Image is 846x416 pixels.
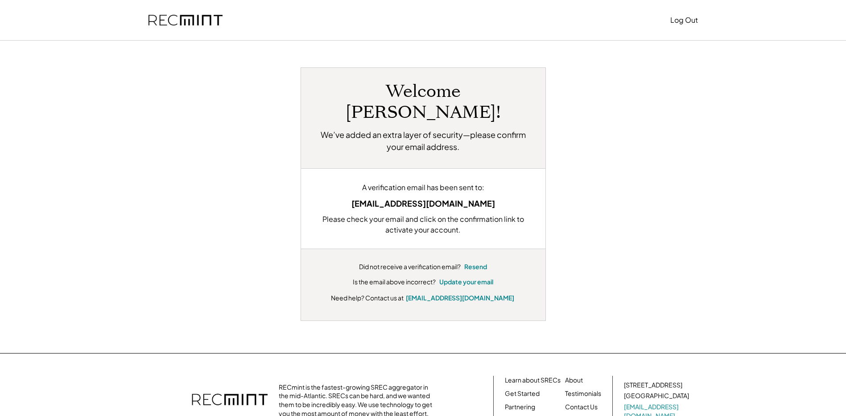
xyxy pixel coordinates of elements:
div: Need help? Contact us at [331,293,404,303]
div: Did not receive a verification email? [359,262,461,271]
div: [GEOGRAPHIC_DATA] [624,391,689,400]
button: Log Out [670,11,698,29]
button: Update your email [439,278,493,287]
h2: We’ve added an extra layer of security—please confirm your email address. [314,129,532,153]
div: Please check your email and click on the confirmation link to activate your account. [314,214,532,235]
div: [STREET_ADDRESS] [624,381,682,390]
a: Learn about SRECs [505,376,561,385]
a: [EMAIL_ADDRESS][DOMAIN_NAME] [406,294,514,302]
a: Partnering [505,403,535,412]
div: A verification email has been sent to: [314,182,532,193]
a: About [565,376,583,385]
div: Is the email above incorrect? [353,278,436,287]
a: Contact Us [565,403,598,412]
img: recmint-logotype%403x.png [149,15,223,26]
a: Testimonials [565,389,601,398]
button: Resend [464,262,487,271]
a: Get Started [505,389,540,398]
h1: Welcome [PERSON_NAME]! [314,81,532,123]
img: recmint-logotype%403x.png [192,385,268,416]
div: [EMAIL_ADDRESS][DOMAIN_NAME] [314,197,532,209]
